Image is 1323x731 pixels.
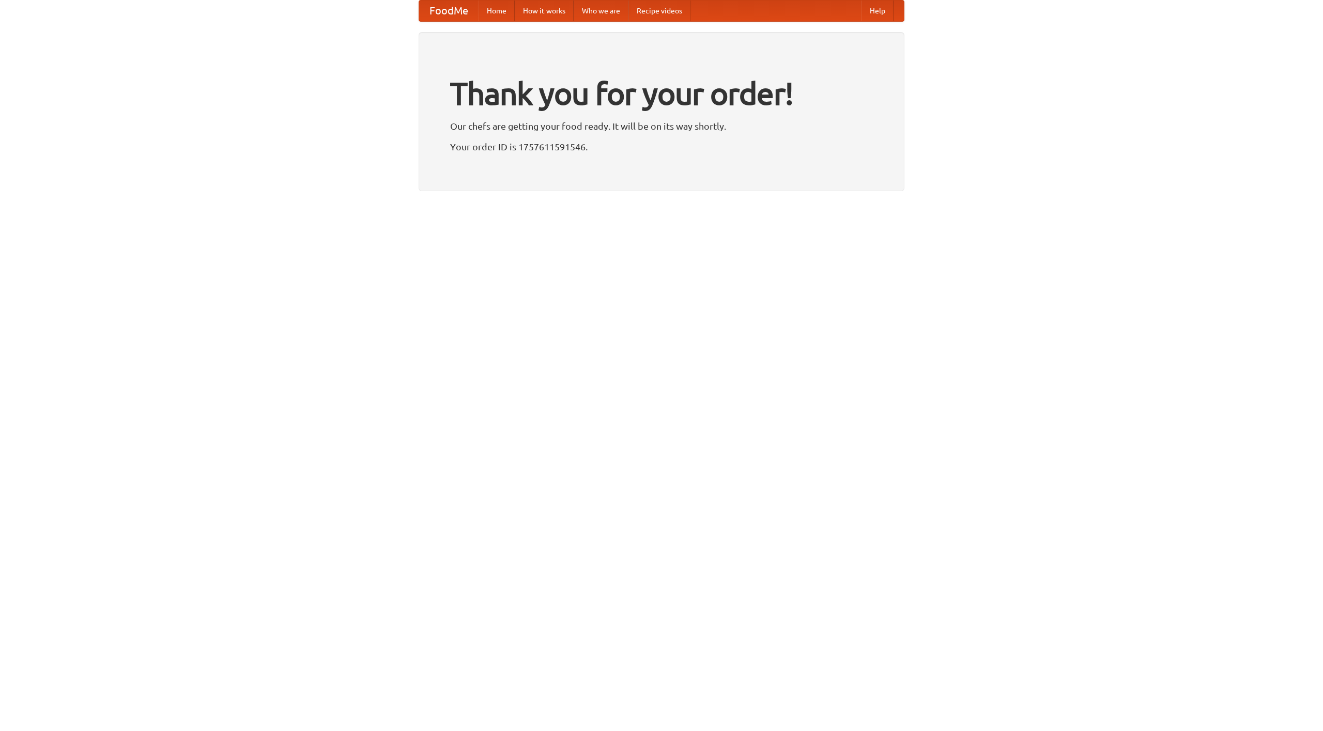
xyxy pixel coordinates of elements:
a: FoodMe [419,1,479,21]
a: Recipe videos [628,1,690,21]
h1: Thank you for your order! [450,69,873,118]
p: Our chefs are getting your food ready. It will be on its way shortly. [450,118,873,134]
a: Home [479,1,515,21]
a: Help [862,1,894,21]
p: Your order ID is 1757611591546. [450,139,873,154]
a: Who we are [574,1,628,21]
a: How it works [515,1,574,21]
